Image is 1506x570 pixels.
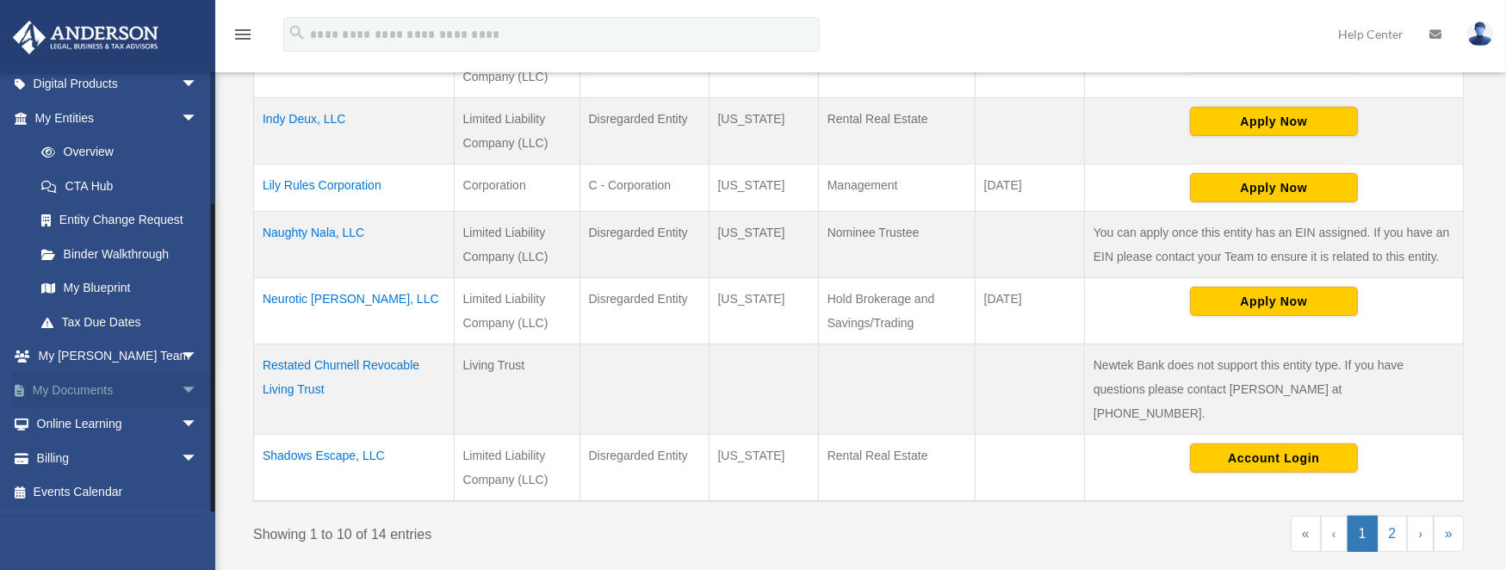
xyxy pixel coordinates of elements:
[12,339,224,374] a: My [PERSON_NAME] Teamarrow_drop_down
[12,67,224,102] a: Digital Productsarrow_drop_down
[181,373,215,408] span: arrow_drop_down
[253,516,846,547] div: Showing 1 to 10 of 14 entries
[454,97,579,164] td: Limited Liability Company (LLC)
[975,164,1084,211] td: [DATE]
[579,434,709,501] td: Disregarded Entity
[1321,516,1348,552] a: Previous
[709,97,818,164] td: [US_STATE]
[1291,516,1321,552] a: First
[24,237,215,271] a: Binder Walkthrough
[454,164,579,211] td: Corporation
[12,373,224,407] a: My Documentsarrow_drop_down
[12,101,215,135] a: My Entitiesarrow_drop_down
[254,97,455,164] td: Indy Deux, LLC
[12,407,224,442] a: Online Learningarrow_drop_down
[1190,107,1358,136] button: Apply Now
[24,271,215,306] a: My Blueprint
[818,434,975,501] td: Rental Real Estate
[24,203,215,238] a: Entity Change Request
[181,67,215,102] span: arrow_drop_down
[232,24,253,45] i: menu
[818,164,975,211] td: Management
[181,101,215,136] span: arrow_drop_down
[1190,450,1358,464] a: Account Login
[24,169,215,203] a: CTA Hub
[24,135,207,170] a: Overview
[254,434,455,501] td: Shadows Escape, LLC
[12,441,224,475] a: Billingarrow_drop_down
[1190,173,1358,202] button: Apply Now
[254,164,455,211] td: Lily Rules Corporation
[181,339,215,375] span: arrow_drop_down
[818,277,975,344] td: Hold Brokerage and Savings/Trading
[579,211,709,277] td: Disregarded Entity
[579,164,709,211] td: C - Corporation
[8,21,164,54] img: Anderson Advisors Platinum Portal
[709,277,818,344] td: [US_STATE]
[579,277,709,344] td: Disregarded Entity
[1467,22,1493,46] img: User Pic
[1190,287,1358,316] button: Apply Now
[254,211,455,277] td: Naughty Nala, LLC
[579,97,709,164] td: Disregarded Entity
[1084,211,1463,277] td: You can apply once this entity has an EIN assigned. If you have an EIN please contact your Team t...
[975,277,1084,344] td: [DATE]
[254,277,455,344] td: Neurotic [PERSON_NAME], LLC
[454,277,579,344] td: Limited Liability Company (LLC)
[709,434,818,501] td: [US_STATE]
[181,407,215,443] span: arrow_drop_down
[709,164,818,211] td: [US_STATE]
[709,211,818,277] td: [US_STATE]
[12,475,224,510] a: Events Calendar
[254,344,455,434] td: Restated Churnell Revocable Living Trust
[1084,344,1463,434] td: Newtek Bank does not support this entity type. If you have questions please contact [PERSON_NAME]...
[232,30,253,45] a: menu
[454,344,579,434] td: Living Trust
[818,97,975,164] td: Rental Real Estate
[818,211,975,277] td: Nominee Trustee
[181,441,215,476] span: arrow_drop_down
[1190,443,1358,473] button: Account Login
[454,434,579,501] td: Limited Liability Company (LLC)
[288,23,307,42] i: search
[24,305,215,339] a: Tax Due Dates
[454,211,579,277] td: Limited Liability Company (LLC)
